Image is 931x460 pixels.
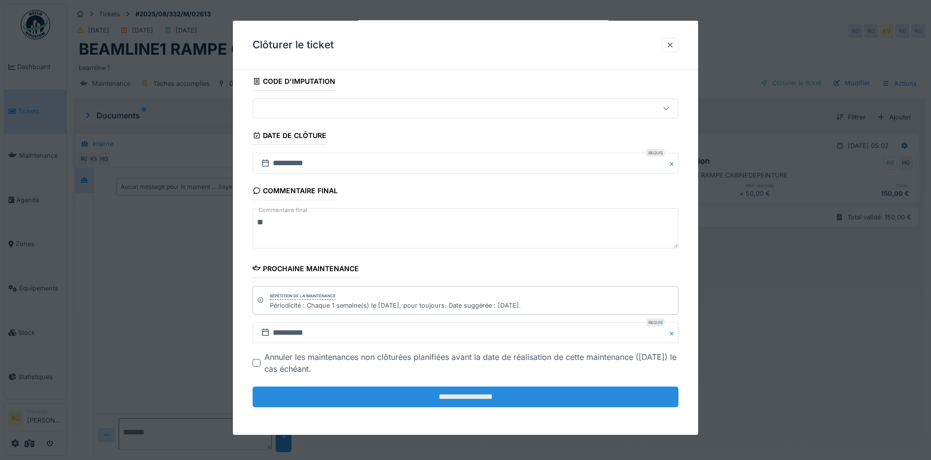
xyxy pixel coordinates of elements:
[668,322,678,343] button: Close
[270,293,336,300] div: Répétition de la maintenance
[253,183,338,200] div: Commentaire final
[646,318,665,326] div: Requis
[253,39,334,51] h3: Clôturer le ticket
[257,204,309,216] label: Commentaire final
[646,149,665,157] div: Requis
[253,74,336,91] div: Code d'imputation
[253,128,327,145] div: Date de clôture
[270,301,521,310] div: Périodicité : Chaque 1 semaine(s) le [DATE], pour toujours. Date suggérée : [DATE].
[264,351,679,375] div: Annuler les maintenances non clôturées planifiées avant la date de réalisation de cette maintenan...
[668,153,678,174] button: Close
[253,261,359,278] div: Prochaine maintenance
